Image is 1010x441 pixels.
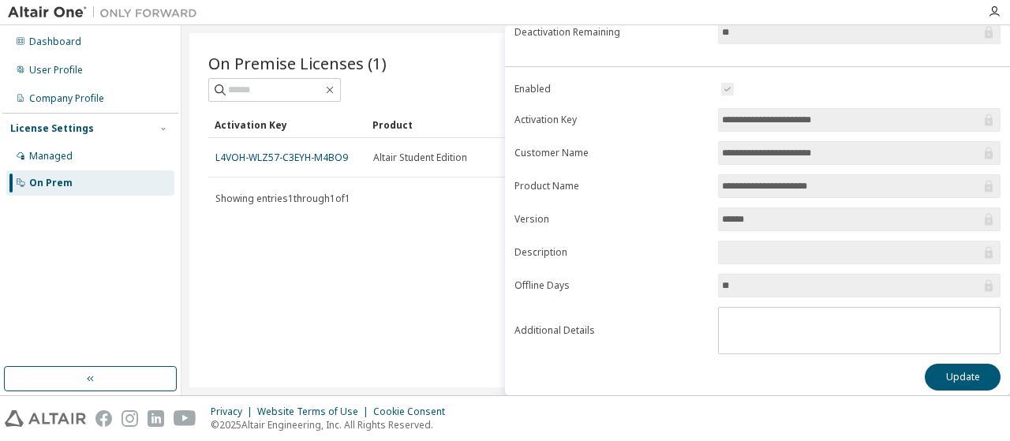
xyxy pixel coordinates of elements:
div: User Profile [29,64,83,77]
label: Product Name [514,180,709,192]
div: Website Terms of Use [257,405,373,418]
div: Cookie Consent [373,405,454,418]
div: Privacy [211,405,257,418]
label: Version [514,213,709,226]
img: altair_logo.svg [5,410,86,427]
span: Showing entries 1 through 1 of 1 [215,192,350,205]
label: Customer Name [514,147,709,159]
a: L4VOH-WLZ57-C3EYH-M4BO9 [215,151,348,164]
img: Altair One [8,5,205,21]
label: Activation Key [514,114,709,126]
img: facebook.svg [95,410,112,427]
label: Additional Details [514,324,709,337]
span: Altair Student Edition [373,151,467,164]
div: Product [372,112,518,137]
span: On Premise Licenses (1) [208,52,387,74]
div: License Settings [10,122,94,135]
img: linkedin.svg [148,410,164,427]
div: Activation Key [215,112,360,137]
div: On Prem [29,177,73,189]
p: © 2025 Altair Engineering, Inc. All Rights Reserved. [211,418,454,432]
button: Update [925,364,1001,391]
img: youtube.svg [174,410,196,427]
div: Managed [29,150,73,163]
div: Company Profile [29,92,104,105]
label: Offline Days [514,279,709,292]
label: Enabled [514,83,709,95]
label: Deactivation Remaining [514,26,709,39]
label: Description [514,246,709,259]
div: Dashboard [29,36,81,48]
img: instagram.svg [122,410,138,427]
